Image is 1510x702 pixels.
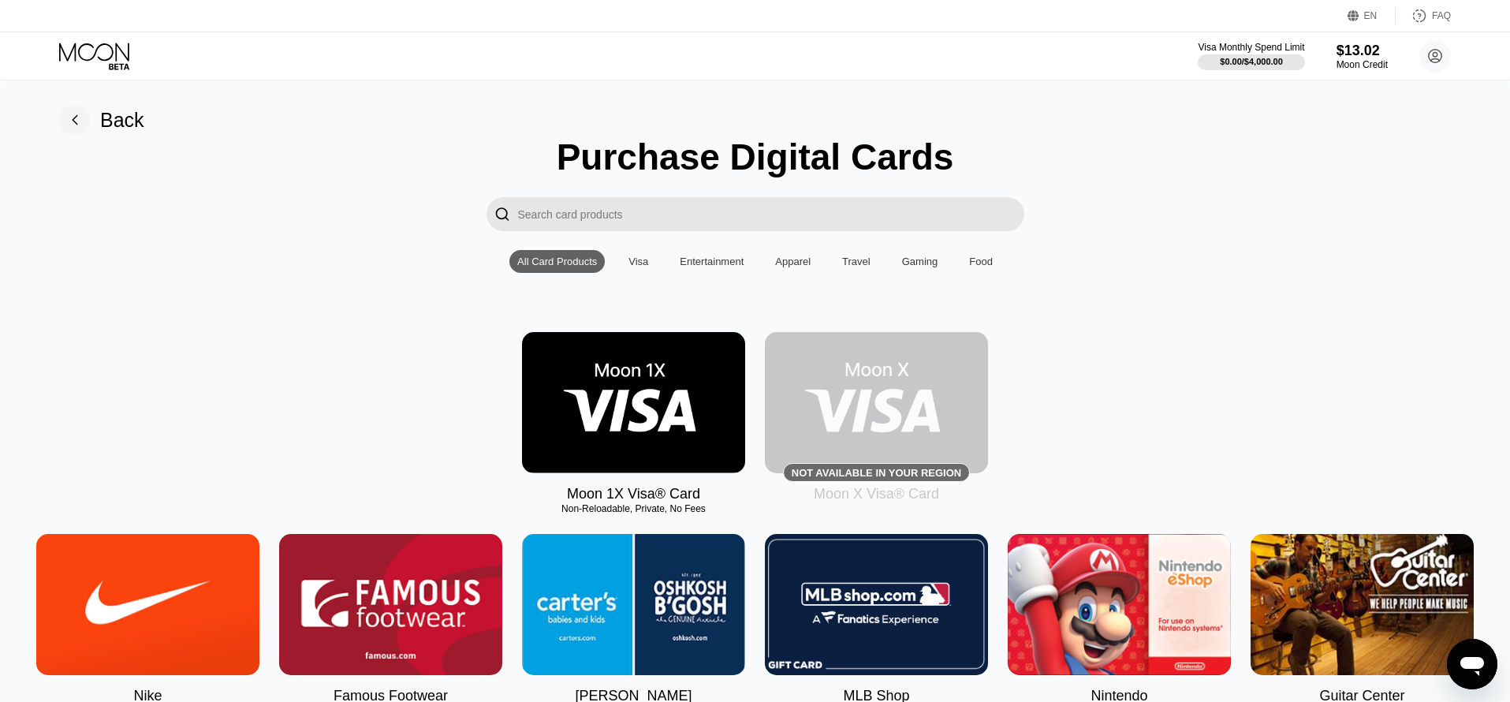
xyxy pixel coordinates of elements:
[509,250,605,273] div: All Card Products
[1348,8,1396,24] div: EN
[621,250,656,273] div: Visa
[1396,8,1451,24] div: FAQ
[767,250,818,273] div: Apparel
[842,256,871,267] div: Travel
[1337,43,1388,70] div: $13.02Moon Credit
[894,250,946,273] div: Gaming
[59,104,144,136] div: Back
[522,503,745,514] div: Non-Reloadable, Private, No Fees
[814,486,939,502] div: Moon X Visa® Card
[1337,43,1388,59] div: $13.02
[1364,10,1378,21] div: EN
[792,467,961,479] div: Not available in your region
[961,250,1001,273] div: Food
[1220,57,1283,66] div: $0.00 / $4,000.00
[1198,42,1304,70] div: Visa Monthly Spend Limit$0.00/$4,000.00
[517,256,597,267] div: All Card Products
[487,197,518,231] div: 
[1337,59,1388,70] div: Moon Credit
[628,256,648,267] div: Visa
[557,136,954,178] div: Purchase Digital Cards
[672,250,751,273] div: Entertainment
[902,256,938,267] div: Gaming
[1432,10,1451,21] div: FAQ
[969,256,993,267] div: Food
[100,109,144,132] div: Back
[775,256,811,267] div: Apparel
[765,332,988,473] div: Not available in your region
[1447,639,1497,689] iframe: Button to launch messaging window
[834,250,878,273] div: Travel
[1198,42,1304,53] div: Visa Monthly Spend Limit
[518,197,1024,231] input: Search card products
[494,205,510,223] div: 
[567,486,700,502] div: Moon 1X Visa® Card
[680,256,744,267] div: Entertainment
